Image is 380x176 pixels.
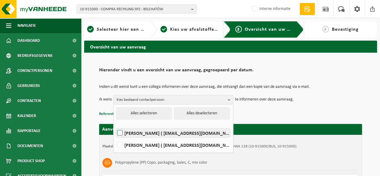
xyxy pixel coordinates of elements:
[80,5,189,14] span: 10-915000 - COMPRA RECYKLING SPZ - BELCHATÓW
[17,18,36,33] span: Navigatie
[17,153,45,168] span: Product Shop
[235,95,294,104] p: te informeren over deze aanvraag.
[87,26,94,32] span: 1
[102,144,129,148] strong: Plaatsingsadres:
[17,78,40,93] span: Gebruikers
[99,110,145,118] button: Referentie toevoegen (opt.)
[174,107,230,119] button: Alles deselecteren
[117,95,225,104] span: Kies bestaand contactpersoon
[99,85,362,89] p: Indien u dit wenst kunt u een collega informeren over deze aanvraag, die ontvangt dan een kopie v...
[251,5,290,14] label: Interne informatie
[97,27,162,32] span: Selecteer hier een vestiging
[17,123,41,138] span: Rapportage
[245,27,308,32] span: Overzicht van uw aanvraag
[113,95,233,104] button: Kies bestaand contactpersoon
[116,107,172,119] button: Alles selecteren
[17,108,36,123] span: Kalender
[322,26,329,32] span: 4
[332,27,359,32] span: Bevestiging
[160,26,167,32] span: 2
[17,93,41,108] span: Contracten
[116,140,230,150] label: [PERSON_NAME] ( [EMAIL_ADDRESS][DOMAIN_NAME] )
[116,128,230,137] label: [PERSON_NAME] ( [EMAIL_ADDRESS][DOMAIN_NAME] )
[87,26,145,33] a: 1Selecteer hier een vestiging
[235,26,242,32] span: 3
[17,138,43,153] span: Documenten
[17,33,40,48] span: Dashboard
[77,5,197,14] button: 10-915000 - COMPRA RECYKLING SPZ - BELCHATÓW
[17,63,52,78] span: Contactpersonen
[102,127,147,132] strong: Aanvraag voor [DATE]
[84,41,377,52] h2: Overzicht van uw aanvraag
[115,158,207,168] h3: Polypropylene (PP) Copo, packaging, bales, C, mix color
[99,68,362,76] h2: Hieronder vindt u een overzicht van uw aanvraag, gegroepeerd per datum.
[99,95,112,104] p: Ik wens
[170,27,253,32] span: Kies uw afvalstoffen en recipiënten
[17,48,53,63] span: Bedrijfsgegevens
[160,26,219,33] a: 2Kies uw afvalstoffen en recipiënten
